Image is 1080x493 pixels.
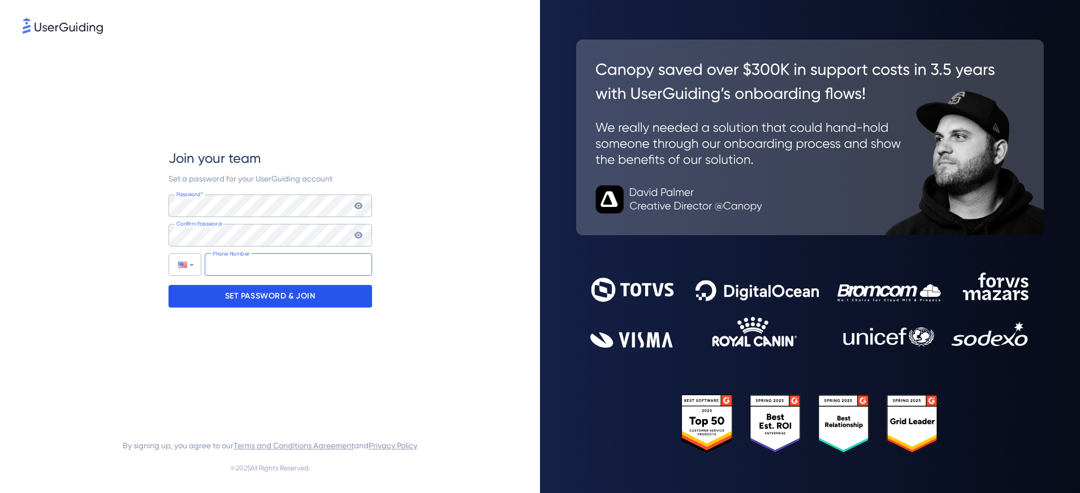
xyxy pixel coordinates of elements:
[234,441,354,450] a: Terms and Conditions Agreement
[123,439,417,452] span: By signing up, you agree to our and
[169,174,332,183] span: Set a password for your UserGuiding account
[169,254,201,275] div: United States: + 1
[590,273,1030,347] img: 9302ce2ac39453076f5bc0f2f2ca889b.svg
[23,18,103,34] img: 8faab4ba6bc7696a72372aa768b0286c.svg
[225,287,316,305] p: SET PASSWORD & JOIN
[205,253,372,276] input: Phone Number
[169,149,261,167] span: Join your team
[369,441,417,450] a: Privacy Policy
[230,461,310,475] span: © 2025 All Rights Reserved.
[576,40,1044,235] img: 26c0aa7c25a843aed4baddd2b5e0fa68.svg
[681,395,939,453] img: 25303e33045975176eb484905ab012ff.svg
